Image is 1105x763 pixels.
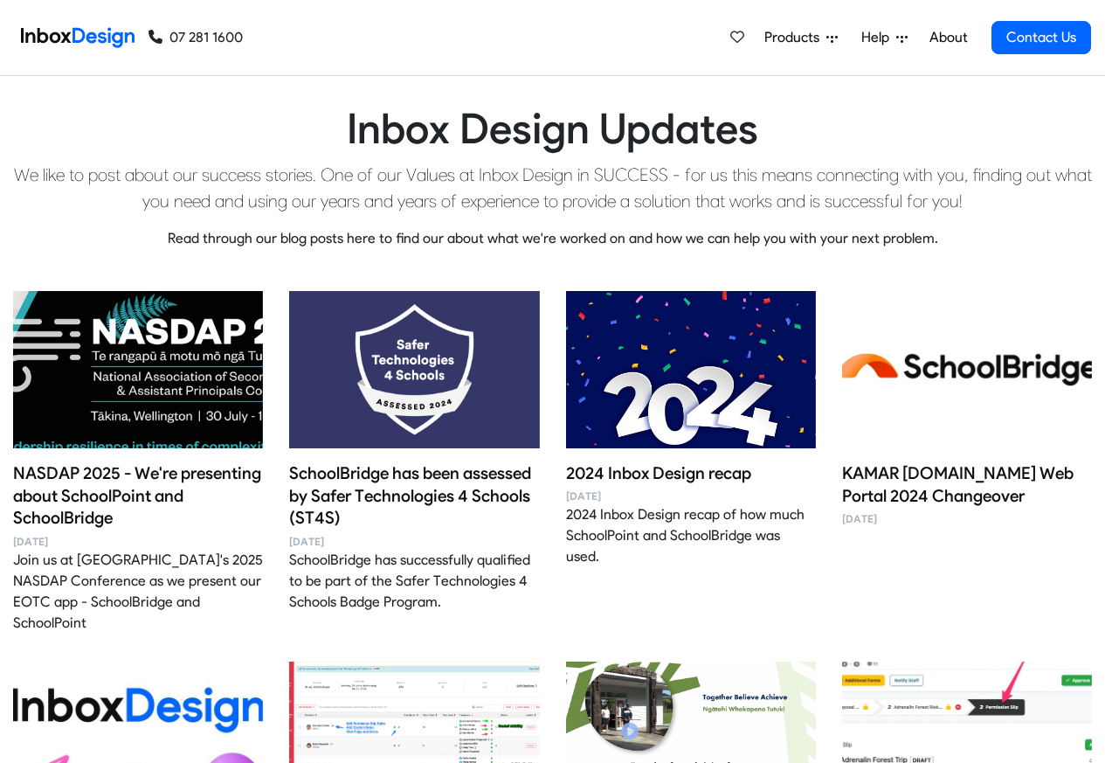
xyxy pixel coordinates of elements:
[842,462,1092,508] h4: KAMAR [DOMAIN_NAME] Web Portal 2024 Changeover
[764,27,826,48] span: Products
[289,534,539,550] time: [DATE]
[566,265,816,475] img: 2024 Inbox Design recap image
[289,462,539,531] h4: SchoolBridge has been assessed by Safer Technologies 4 Schools (ST4S)
[13,228,1092,249] p: Read through our blog posts here to find our about what we're worked on and how we can help you w...
[13,534,263,550] time: [DATE]
[566,504,816,567] div: 2024 Inbox Design recap of how much SchoolPoint and SchoolBridge was used.
[13,104,1092,155] h1: Inbox Design Updates
[854,20,915,55] a: Help
[148,27,243,48] a: 07 281 1600
[13,550,263,634] div: Join us at [GEOGRAPHIC_DATA]'s 2025 NASDAP Conference as we present our EOTC app - SchoolBridge a...
[842,291,1092,528] a: KAMAR school.kiwi Web Portal 2024 Changeover image KAMAR [DOMAIN_NAME] Web Portal 2024 Changeover...
[13,291,263,635] a: NASDAP 2025 - We're presenting about SchoolPoint and SchoolBridge image NASDAP 2025 - We're prese...
[566,489,816,504] time: [DATE]
[13,162,1092,214] p: We like to post about our success stories. One of our Values at Inbox Design in SUCCESS - for us ...
[566,291,816,568] a: 2024 Inbox Design recap image 2024 Inbox Design recap [DATE] 2024 Inbox Design recap of how much ...
[289,265,539,475] img: SchoolBridge has been assessed by Safer Technologies 4 Schools (ST4S) image
[991,21,1091,54] a: Contact Us
[13,265,263,475] img: NASDAP 2025 - We're presenting about SchoolPoint and SchoolBridge image
[924,20,972,55] a: About
[289,291,539,614] a: SchoolBridge has been assessed by Safer Technologies 4 Schools (ST4S) image SchoolBridge has been...
[842,265,1092,475] img: KAMAR school.kiwi Web Portal 2024 Changeover image
[861,27,896,48] span: Help
[842,511,1092,527] time: [DATE]
[757,20,845,55] a: Products
[566,462,816,485] h4: 2024 Inbox Design recap
[13,462,263,531] h4: NASDAP 2025 - We're presenting about SchoolPoint and SchoolBridge
[289,550,539,613] div: SchoolBridge has successfully qualified to be part of the Safer Technologies 4 Schools Badge Prog...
